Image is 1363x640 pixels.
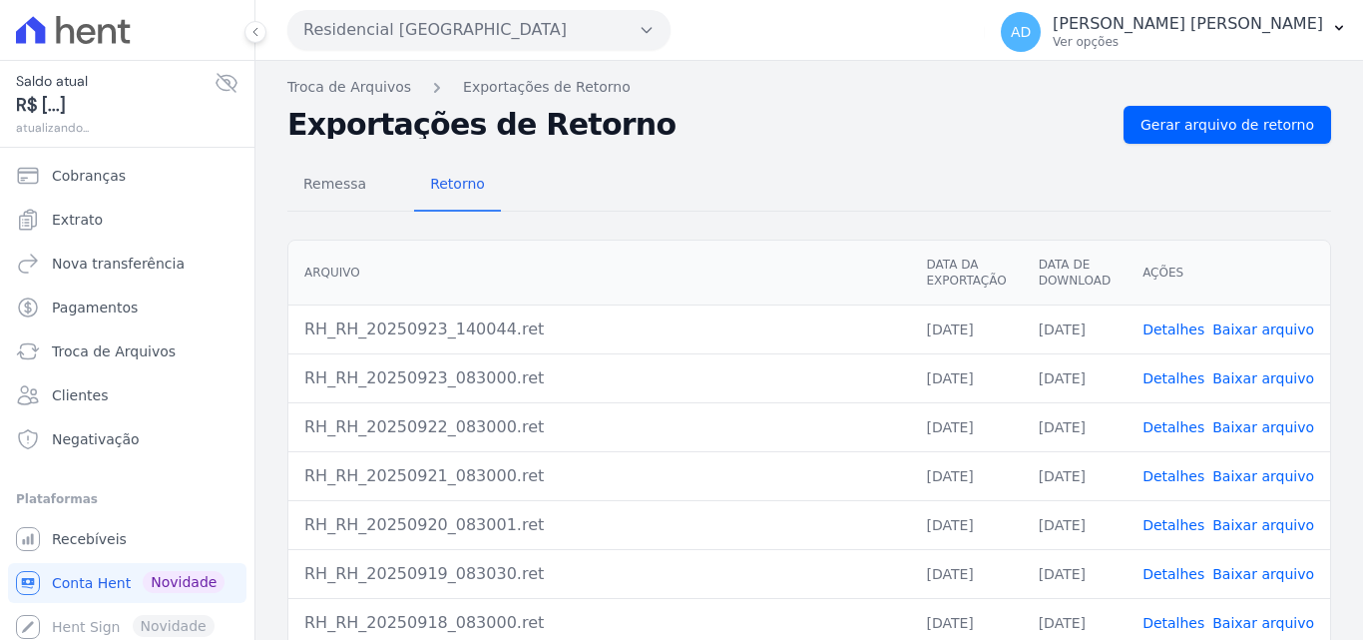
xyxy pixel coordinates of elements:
h2: Exportações de Retorno [287,111,1108,139]
td: [DATE] [1023,500,1127,549]
th: Ações [1127,241,1330,306]
span: Novidade [143,571,225,593]
a: Extrato [8,200,246,240]
a: Exportações de Retorno [463,77,631,98]
a: Nova transferência [8,244,246,284]
td: [DATE] [1023,402,1127,451]
span: Cobranças [52,166,126,186]
div: RH_RH_20250921_083000.ret [304,464,894,488]
a: Cobranças [8,156,246,196]
th: Data de Download [1023,241,1127,306]
a: Clientes [8,375,246,415]
a: Baixar arquivo [1212,370,1314,386]
a: Pagamentos [8,288,246,327]
td: [DATE] [910,451,1022,500]
td: [DATE] [910,305,1022,353]
button: AD [PERSON_NAME] [PERSON_NAME] Ver opções [985,4,1363,60]
a: Detalhes [1142,321,1204,337]
div: RH_RH_20250920_083001.ret [304,513,894,537]
td: [DATE] [910,353,1022,402]
a: Remessa [287,160,382,212]
span: Retorno [418,164,497,204]
a: Conta Hent Novidade [8,563,246,603]
th: Arquivo [288,241,910,306]
td: [DATE] [1023,353,1127,402]
a: Baixar arquivo [1212,517,1314,533]
td: [DATE] [1023,305,1127,353]
span: Clientes [52,385,108,405]
td: [DATE] [910,500,1022,549]
span: Conta Hent [52,573,131,593]
a: Detalhes [1142,517,1204,533]
div: RH_RH_20250923_083000.ret [304,366,894,390]
span: Pagamentos [52,298,138,318]
span: Negativação [52,429,140,449]
p: Ver opções [1053,34,1323,50]
a: Troca de Arquivos [287,77,411,98]
span: AD [1011,25,1031,39]
a: Detalhes [1142,615,1204,631]
span: R$ [...] [16,92,215,119]
a: Gerar arquivo de retorno [1124,106,1331,144]
nav: Breadcrumb [287,77,1331,98]
td: [DATE] [1023,549,1127,598]
div: Plataformas [16,487,238,511]
span: Recebíveis [52,529,127,549]
a: Baixar arquivo [1212,419,1314,435]
a: Detalhes [1142,468,1204,484]
a: Detalhes [1142,370,1204,386]
p: [PERSON_NAME] [PERSON_NAME] [1053,14,1323,34]
th: Data da Exportação [910,241,1022,306]
span: Extrato [52,210,103,230]
a: Negativação [8,419,246,459]
span: Troca de Arquivos [52,341,176,361]
div: RH_RH_20250918_083000.ret [304,611,894,635]
a: Detalhes [1142,419,1204,435]
a: Baixar arquivo [1212,321,1314,337]
td: [DATE] [910,402,1022,451]
td: [DATE] [1023,451,1127,500]
a: Detalhes [1142,566,1204,582]
a: Baixar arquivo [1212,615,1314,631]
a: Recebíveis [8,519,246,559]
td: [DATE] [910,549,1022,598]
span: atualizando... [16,119,215,137]
div: RH_RH_20250919_083030.ret [304,562,894,586]
a: Troca de Arquivos [8,331,246,371]
span: Nova transferência [52,254,185,274]
button: Residencial [GEOGRAPHIC_DATA] [287,10,671,50]
div: RH_RH_20250922_083000.ret [304,415,894,439]
a: Baixar arquivo [1212,468,1314,484]
a: Retorno [414,160,501,212]
div: RH_RH_20250923_140044.ret [304,318,894,341]
span: Remessa [291,164,378,204]
span: Saldo atual [16,71,215,92]
a: Baixar arquivo [1212,566,1314,582]
span: Gerar arquivo de retorno [1140,115,1314,135]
